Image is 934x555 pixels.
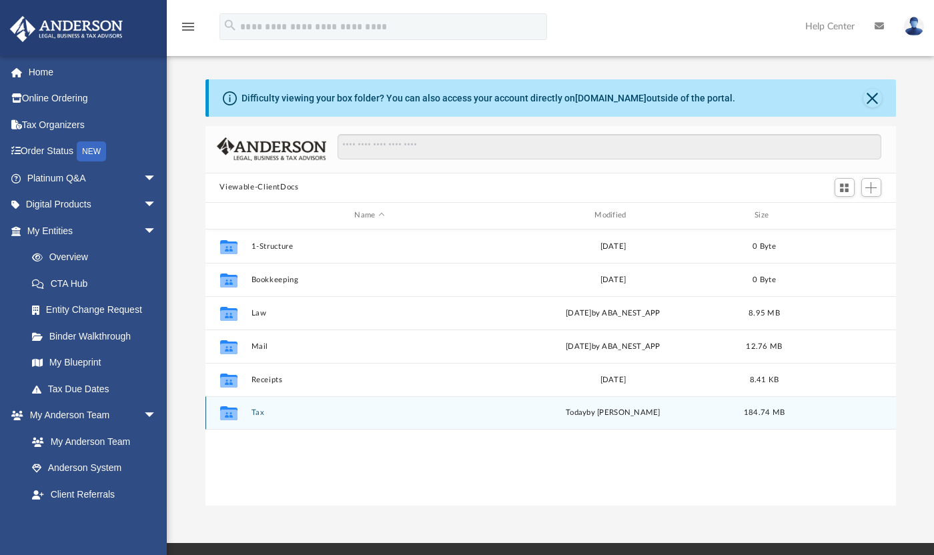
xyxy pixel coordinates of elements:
[753,275,776,283] span: 0 Byte
[143,165,170,192] span: arrow_drop_down
[797,209,890,221] div: id
[251,308,488,317] button: Law
[575,93,646,103] a: [DOMAIN_NAME]
[180,25,196,35] a: menu
[19,244,177,271] a: Overview
[205,229,896,506] div: grid
[19,376,177,402] a: Tax Due Dates
[9,217,177,244] a: My Entitiesarrow_drop_down
[250,209,488,221] div: Name
[494,209,731,221] div: Modified
[743,409,784,416] span: 184.74 MB
[251,408,488,417] button: Tax
[19,455,170,482] a: Anderson System
[494,407,732,419] div: by [PERSON_NAME]
[9,85,177,112] a: Online Ordering
[9,138,177,165] a: Order StatusNEW
[9,402,170,429] a: My Anderson Teamarrow_drop_down
[180,19,196,35] i: menu
[143,508,170,535] span: arrow_drop_down
[494,374,732,386] div: [DATE]
[9,111,177,138] a: Tax Organizers
[19,350,170,376] a: My Blueprint
[77,141,106,161] div: NEW
[861,178,881,197] button: Add
[494,273,732,286] div: [DATE]
[251,375,488,384] button: Receipts
[904,17,924,36] img: User Pic
[494,340,732,352] div: [DATE] by ABA_NEST_APP
[338,134,881,159] input: Search files and folders
[863,89,882,107] button: Close
[242,91,735,105] div: Difficulty viewing your box folder? You can also access your account directly on outside of the p...
[19,481,170,508] a: Client Referrals
[251,241,488,250] button: 1-Structure
[211,209,244,221] div: id
[19,270,177,297] a: CTA Hub
[219,181,298,193] button: Viewable-ClientDocs
[19,323,177,350] a: Binder Walkthrough
[6,16,127,42] img: Anderson Advisors Platinum Portal
[746,342,782,350] span: 12.76 MB
[251,342,488,350] button: Mail
[19,428,163,455] a: My Anderson Team
[9,191,177,218] a: Digital Productsarrow_drop_down
[143,402,170,430] span: arrow_drop_down
[749,376,779,383] span: 8.41 KB
[737,209,791,221] div: Size
[143,217,170,245] span: arrow_drop_down
[835,178,855,197] button: Switch to Grid View
[494,307,732,319] div: [DATE] by ABA_NEST_APP
[19,297,177,324] a: Entity Change Request
[223,18,238,33] i: search
[749,309,780,316] span: 8.95 MB
[753,242,776,249] span: 0 Byte
[143,191,170,219] span: arrow_drop_down
[9,508,170,534] a: My Documentsarrow_drop_down
[9,59,177,85] a: Home
[9,165,177,191] a: Platinum Q&Aarrow_drop_down
[251,275,488,284] button: Bookkeeping
[494,240,732,252] div: [DATE]
[566,409,586,416] span: today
